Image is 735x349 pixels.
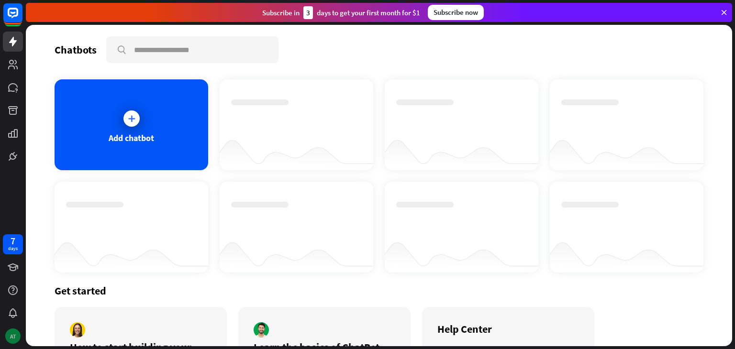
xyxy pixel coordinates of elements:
[262,6,420,19] div: Subscribe in days to get your first month for $1
[428,5,484,20] div: Subscribe now
[303,6,313,19] div: 3
[109,132,154,143] div: Add chatbot
[8,245,18,252] div: days
[437,322,579,336] div: Help Center
[8,4,36,33] button: Open LiveChat chat widget
[55,43,97,56] div: Chatbots
[55,284,703,297] div: Get started
[70,322,85,338] img: author
[254,322,269,338] img: author
[5,328,21,344] div: AT
[11,237,15,245] div: 7
[3,234,23,254] a: 7 days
